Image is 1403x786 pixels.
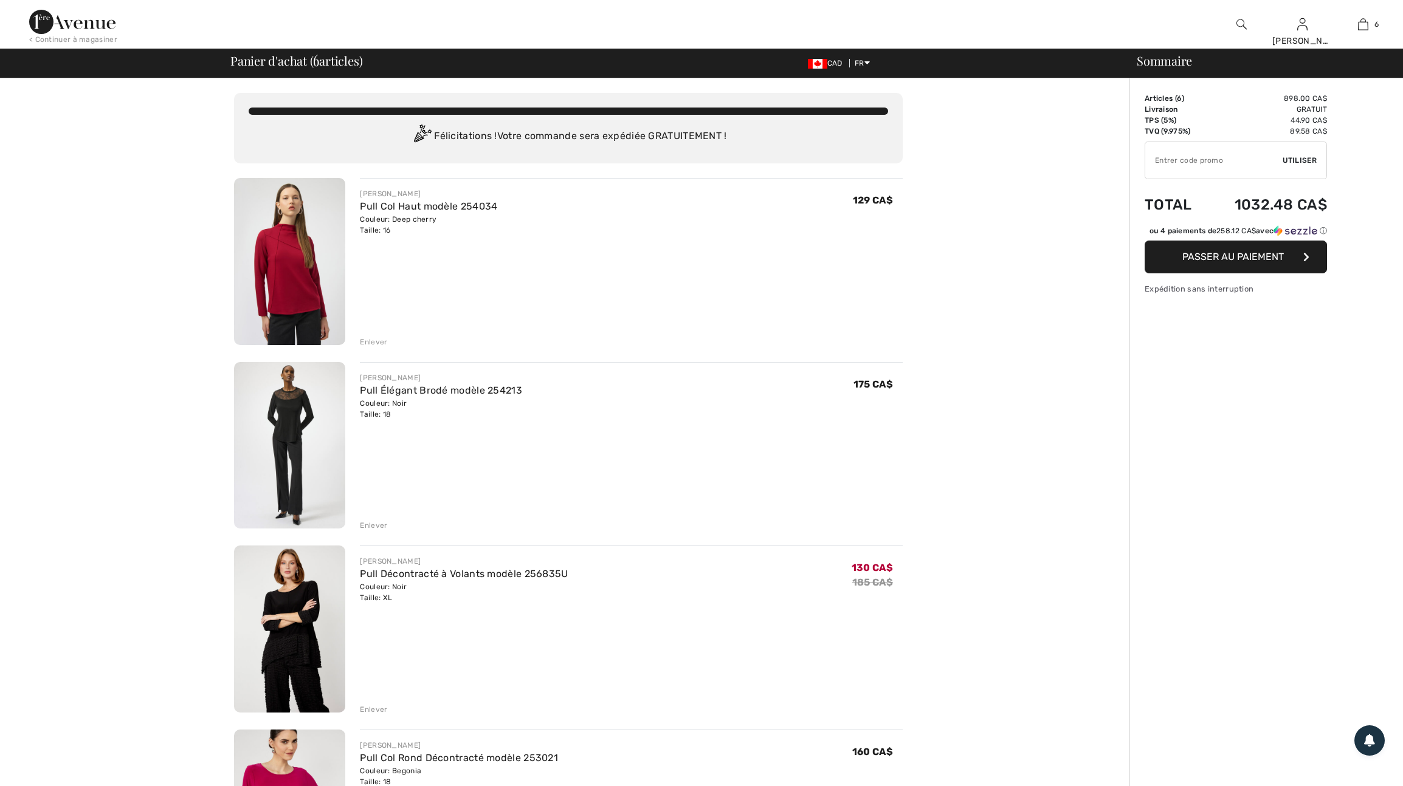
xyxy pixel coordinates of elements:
div: Enlever [360,520,387,531]
div: [PERSON_NAME] [1272,35,1332,47]
div: [PERSON_NAME] [360,188,497,199]
img: Congratulation2.svg [410,125,434,149]
td: 1032.48 CA$ [1206,184,1327,225]
div: Couleur: Deep cherry Taille: 16 [360,214,497,236]
a: 6 [1333,17,1393,32]
a: Pull Décontracté à Volants modèle 256835U [360,568,568,579]
s: 185 CA$ [852,576,893,588]
img: Pull Col Haut modèle 254034 [234,178,345,345]
span: Utiliser [1283,155,1317,166]
div: ou 4 paiements de258.12 CA$avecSezzle Cliquez pour en savoir plus sur Sezzle [1145,225,1327,241]
span: 258.12 CA$ [1216,227,1256,235]
span: 6 [1177,94,1182,103]
span: 130 CA$ [852,562,893,573]
div: [PERSON_NAME] [360,372,522,383]
div: [PERSON_NAME] [360,556,568,567]
div: Enlever [360,704,387,715]
img: Pull Décontracté à Volants modèle 256835U [234,545,345,713]
span: Passer au paiement [1182,251,1284,262]
img: Pull Élégant Brodé modèle 254213 [234,362,345,529]
a: Pull Élégant Brodé modèle 254213 [360,384,522,396]
img: Mon panier [1358,17,1368,32]
button: Passer au paiement [1145,241,1327,273]
span: 6 [1374,19,1379,30]
img: 1ère Avenue [29,10,115,34]
span: 175 CA$ [853,378,893,390]
span: FR [855,59,870,67]
div: Enlever [360,337,387,347]
div: Félicitations ! Votre commande sera expédiée GRATUITEMENT ! [249,125,888,149]
td: Articles ( ) [1145,93,1206,104]
td: TVQ (9.975%) [1145,126,1206,137]
img: recherche [1236,17,1247,32]
div: Couleur: Noir Taille: 18 [360,398,522,420]
span: 160 CA$ [852,746,893,757]
img: Canadian Dollar [808,59,827,69]
div: ou 4 paiements de avec [1150,225,1327,236]
td: 44.90 CA$ [1206,115,1327,126]
a: Pull Col Haut modèle 254034 [360,200,497,212]
td: Total [1145,184,1206,225]
a: Pull Col Rond Décontracté modèle 253021 [360,752,558,764]
td: 898.00 CA$ [1206,93,1327,104]
a: Se connecter [1297,18,1308,30]
img: Sezzle [1274,225,1317,236]
td: Livraison [1145,104,1206,115]
span: 6 [313,52,319,67]
img: Mes infos [1297,17,1308,32]
div: < Continuer à magasiner [29,34,117,45]
span: 129 CA$ [853,194,893,206]
td: 89.58 CA$ [1206,126,1327,137]
td: Gratuit [1206,104,1327,115]
span: Panier d'achat ( articles) [230,55,362,67]
input: Code promo [1145,142,1283,179]
div: Sommaire [1122,55,1396,67]
div: Couleur: Noir Taille: XL [360,581,568,603]
td: TPS (5%) [1145,115,1206,126]
div: [PERSON_NAME] [360,740,558,751]
div: Expédition sans interruption [1145,283,1327,295]
span: CAD [808,59,847,67]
